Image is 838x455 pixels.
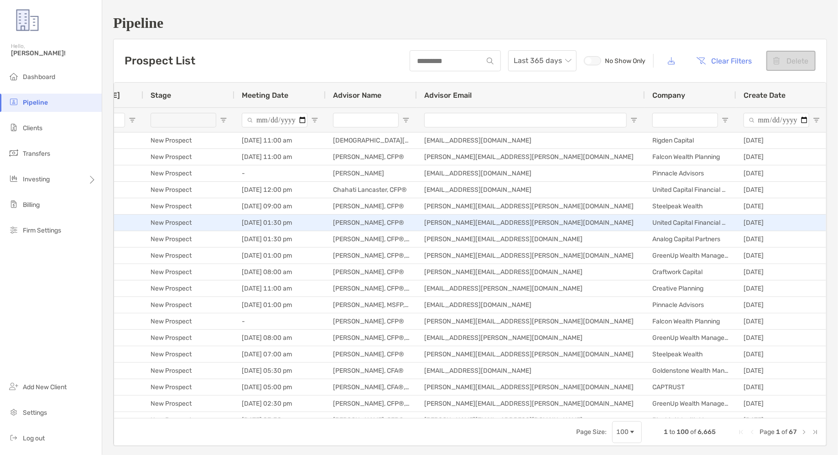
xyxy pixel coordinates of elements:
[645,182,736,198] div: United Capital Financial Advisors, LLC
[23,201,40,209] span: Billing
[143,215,234,231] div: New Prospect
[417,231,645,247] div: [PERSON_NAME][EMAIL_ADDRESS][DOMAIN_NAME]
[417,248,645,264] div: [PERSON_NAME][EMAIL_ADDRESS][PERSON_NAME][DOMAIN_NAME]
[645,165,736,181] div: Pinnacle Advisors
[645,198,736,214] div: Steelpeak Wealth
[645,231,736,247] div: Analog Capital Partners
[630,116,638,124] button: Open Filter Menu
[738,429,745,436] div: First Page
[645,215,736,231] div: United Capital Financial Advisors, LLC
[417,182,645,198] div: [EMAIL_ADDRESS][DOMAIN_NAME]
[11,4,44,37] img: Zoe Logo
[143,165,234,181] div: New Prospect
[8,432,19,443] img: logout icon
[151,91,171,100] span: Stage
[234,297,326,313] div: [DATE] 01:00 pm
[326,149,417,165] div: [PERSON_NAME], CFP®
[143,379,234,395] div: New Prospect
[645,363,736,379] div: Goldenstone Wealth Management
[143,363,234,379] div: New Prospect
[736,132,828,148] div: [DATE]
[8,224,19,235] img: firm-settings icon
[143,264,234,280] div: New Prospect
[677,428,689,436] span: 100
[326,165,417,181] div: [PERSON_NAME]
[690,51,759,71] button: Clear Filters
[326,264,417,280] div: [PERSON_NAME], CFP®
[326,396,417,412] div: [PERSON_NAME], CFP®, MSF
[736,280,828,296] div: [DATE]
[326,346,417,362] div: [PERSON_NAME], CFP®
[242,113,307,127] input: Meeting Date Filter Input
[645,132,736,148] div: Rigden Capital
[645,264,736,280] div: Craftwork Capital
[736,313,828,329] div: [DATE]
[669,428,675,436] span: to
[333,113,399,127] input: Advisor Name Filter Input
[645,248,736,264] div: GreenUp Wealth Management
[326,182,417,198] div: Chahati Lancaster, CFP®
[326,215,417,231] div: [PERSON_NAME], CFP®
[23,175,50,183] span: Investing
[645,297,736,313] div: Pinnacle Advisors
[326,330,417,346] div: [PERSON_NAME], CFP®, CFA®, CDFA®
[326,313,417,329] div: [PERSON_NAME], CFP®
[736,182,828,198] div: [DATE]
[23,409,47,417] span: Settings
[143,248,234,264] div: New Prospect
[760,428,775,436] span: Page
[417,132,645,148] div: [EMAIL_ADDRESS][DOMAIN_NAME]
[612,421,642,443] div: Page Size
[326,379,417,395] div: [PERSON_NAME], CFA®, CFP®
[234,248,326,264] div: [DATE] 01:00 pm
[645,396,736,412] div: GreenUp Wealth Management
[11,49,96,57] span: [PERSON_NAME]!
[749,429,756,436] div: Previous Page
[652,113,718,127] input: Company Filter Input
[652,91,685,100] span: Company
[234,330,326,346] div: [DATE] 08:00 am
[234,231,326,247] div: [DATE] 01:30 pm
[417,264,645,280] div: [PERSON_NAME][EMAIL_ADDRESS][DOMAIN_NAME]
[234,165,326,181] div: -
[645,330,736,346] div: GreenUp Wealth Management
[234,363,326,379] div: [DATE] 05:30 pm
[576,428,607,436] div: Page Size:
[417,280,645,296] div: [EMAIL_ADDRESS][PERSON_NAME][DOMAIN_NAME]
[143,231,234,247] div: New Prospect
[584,56,646,65] label: No Show Only
[8,199,19,210] img: billing icon
[424,91,472,100] span: Advisor Email
[234,149,326,165] div: [DATE] 11:00 am
[487,58,494,64] img: input icon
[143,330,234,346] div: New Prospect
[736,396,828,412] div: [DATE]
[23,150,50,158] span: Transfers
[113,15,827,32] h1: Pipeline
[417,198,645,214] div: [PERSON_NAME][EMAIL_ADDRESS][PERSON_NAME][DOMAIN_NAME]
[143,198,234,214] div: New Prospect
[722,116,729,124] button: Open Filter Menu
[143,396,234,412] div: New Prospect
[690,428,696,436] span: of
[125,54,195,67] h3: Prospect List
[143,149,234,165] div: New Prospect
[645,313,736,329] div: Falcon Wealth Planning
[234,396,326,412] div: [DATE] 02:30 pm
[736,149,828,165] div: [DATE]
[736,363,828,379] div: [DATE]
[333,91,381,100] span: Advisor Name
[417,363,645,379] div: [EMAIL_ADDRESS][DOMAIN_NAME]
[736,297,828,313] div: [DATE]
[417,379,645,395] div: [PERSON_NAME][EMAIL_ADDRESS][PERSON_NAME][DOMAIN_NAME]
[23,73,55,81] span: Dashboard
[776,428,780,436] span: 1
[645,346,736,362] div: Steelpeak Wealth
[129,116,136,124] button: Open Filter Menu
[8,148,19,159] img: transfers icon
[736,346,828,362] div: [DATE]
[326,231,417,247] div: [PERSON_NAME], CFP®, CPA/PFS, CDFA
[417,149,645,165] div: [PERSON_NAME][EMAIL_ADDRESS][PERSON_NAME][DOMAIN_NAME]
[326,248,417,264] div: [PERSON_NAME], CFP®, MSF
[736,231,828,247] div: [DATE]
